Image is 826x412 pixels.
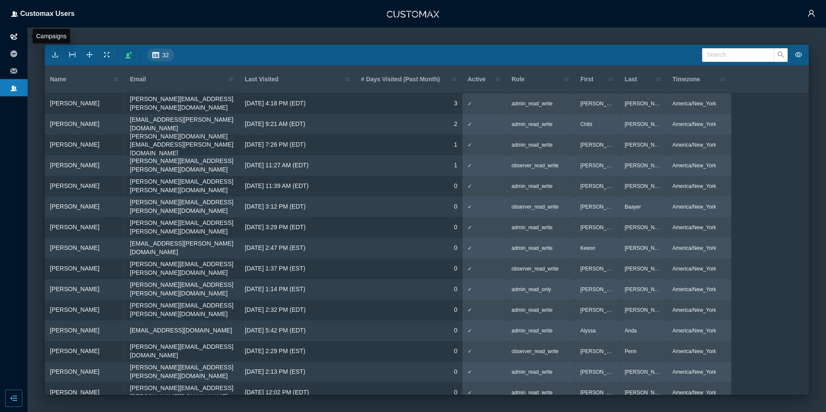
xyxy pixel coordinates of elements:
[50,141,120,149] span: [PERSON_NAME]
[50,244,120,252] span: [PERSON_NAME]
[512,245,570,252] span: admin_read_write
[580,389,614,397] span: [PERSON_NAME]
[580,307,614,314] span: [PERSON_NAME]
[50,368,120,376] span: [PERSON_NAME]
[808,9,815,18] span: user
[130,116,234,132] span: [EMAIL_ADDRESS][PERSON_NAME][DOMAIN_NAME]
[672,286,726,293] span: America/New_York
[468,183,501,190] span: ✓
[245,203,351,211] span: [DATE] 3:12 PM (EDT)
[245,368,351,376] span: [DATE] 2:13 PM (EST)
[130,301,234,318] span: [PERSON_NAME][EMAIL_ADDRESS][PERSON_NAME][DOMAIN_NAME]
[777,51,784,59] span: search
[672,307,726,314] span: America/New_York
[245,223,351,232] span: [DATE] 3:29 PM (EDT)
[512,369,570,376] span: admin_read_write
[625,286,662,293] span: [PERSON_NAME]
[580,245,614,252] span: Keeon
[361,120,457,129] span: 2
[361,244,457,252] span: 0
[45,300,125,320] div: Press SPACE to select this row.
[125,135,731,155] div: Press SPACE to select this row.
[512,389,570,397] span: admin_read_write
[69,51,76,59] span: column-width
[625,121,662,128] span: [PERSON_NAME]
[468,245,501,252] span: ✓
[512,327,570,335] span: admin_read_write
[50,203,120,211] span: [PERSON_NAME]
[468,286,501,293] span: ✓
[83,48,96,62] button: drag
[361,306,457,314] span: 0
[130,157,234,174] span: [PERSON_NAME][EMAIL_ADDRESS][PERSON_NAME][DOMAIN_NAME]
[33,29,70,43] div: Campaigns
[103,51,110,59] span: fullscreen
[580,121,614,128] span: Chibi
[361,264,457,273] span: 0
[774,48,788,62] button: search
[468,76,486,83] span: Active
[580,265,614,273] span: [PERSON_NAME]
[45,176,125,197] div: Press SPACE to select this row.
[100,48,114,62] button: fullscreen
[512,203,570,211] span: observer_read_write
[50,99,120,108] span: [PERSON_NAME]
[672,224,726,231] span: America/New_York
[130,260,234,277] span: [PERSON_NAME][EMAIL_ADDRESS][PERSON_NAME][DOMAIN_NAME]
[130,343,234,360] span: [PERSON_NAME][EMAIL_ADDRESS][DOMAIN_NAME]
[795,51,802,59] span: eye
[162,51,169,59] span: 32
[50,120,120,129] span: [PERSON_NAME]
[361,368,457,376] span: 0
[245,347,351,356] span: [DATE] 2:29 PM (EST)
[125,114,731,135] div: Press SPACE to select this row.
[468,265,501,273] span: ✓
[130,240,234,256] span: [EMAIL_ADDRESS][PERSON_NAME][DOMAIN_NAME]
[580,369,614,376] span: [PERSON_NAME]
[361,326,457,335] span: 0
[580,76,593,83] span: First
[245,99,351,108] span: [DATE] 4:18 PM (EDT)
[361,223,457,232] span: 0
[580,183,614,190] span: [PERSON_NAME]
[125,362,731,382] div: Press SPACE to select this row.
[672,100,726,108] span: America/New_York
[130,219,234,236] span: [PERSON_NAME][EMAIL_ADDRESS][PERSON_NAME][DOMAIN_NAME]
[245,388,351,397] span: [DATE] 12:02 PM (EDT)
[361,141,457,149] span: 1
[512,76,524,83] span: Role
[361,347,457,356] span: 0
[672,162,726,169] span: America/New_York
[50,388,120,397] span: [PERSON_NAME]
[672,245,726,252] span: America/New_York
[468,162,501,169] span: ✓
[52,51,59,59] span: download
[625,183,662,190] span: [PERSON_NAME]
[65,48,79,62] button: column-width
[245,141,351,149] span: [DATE] 7:26 PM (EDT)
[130,178,234,194] span: [PERSON_NAME][EMAIL_ADDRESS][PERSON_NAME][DOMAIN_NAME]
[361,99,457,108] span: 3
[625,224,662,231] span: [PERSON_NAME]
[580,327,614,335] span: Alyssa
[512,286,570,293] span: admin_read_only
[468,141,501,149] span: ✓
[672,203,726,211] span: America/New_York
[130,384,234,401] span: [PERSON_NAME][EMAIL_ADDRESS][PERSON_NAME][DOMAIN_NAME]
[792,48,805,62] button: eye
[625,307,662,314] span: [PERSON_NAME]
[625,348,662,355] span: Penn
[512,183,570,190] span: admin_read_write
[512,100,570,108] span: admin_read_write
[45,217,125,238] div: Press SPACE to select this row.
[125,382,731,403] div: Press SPACE to select this row.
[50,76,66,83] span: Name
[580,348,614,355] span: [PERSON_NAME]
[125,197,731,217] div: Press SPACE to select this row.
[45,341,125,362] div: Press SPACE to select this row.
[50,264,120,273] span: [PERSON_NAME]
[245,285,351,294] span: [DATE] 1:14 PM (EST)
[50,347,120,356] span: [PERSON_NAME]
[45,93,125,114] div: Press SPACE to select this row.
[361,182,457,191] span: 0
